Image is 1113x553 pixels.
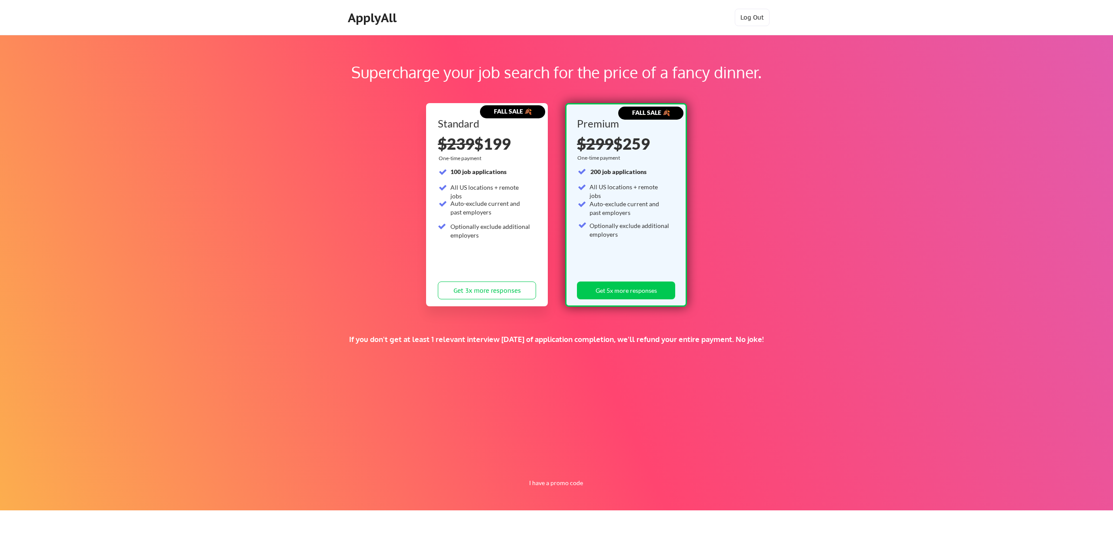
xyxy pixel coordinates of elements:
div: If you don't get at least 1 relevant interview [DATE] of application completion, we'll refund you... [151,335,962,344]
div: $259 [577,136,672,151]
strong: 200 job applications [590,168,646,175]
div: Premium [577,118,672,129]
div: Optionally exclude additional employers [590,221,670,238]
button: Get 5x more responses [577,282,675,299]
div: Auto-exclude current and past employers [590,200,670,217]
s: $239 [438,134,474,153]
div: $199 [438,136,536,151]
div: Optionally exclude additional employers [450,222,531,239]
s: $299 [577,134,613,153]
div: Standard [438,118,533,129]
button: Get 3x more responses [438,282,536,299]
div: Auto-exclude current and past employers [450,199,531,216]
div: One-time payment [439,155,484,162]
button: I have a promo code [524,478,588,488]
div: ApplyAll [348,10,399,25]
div: All US locations + remote jobs [450,183,531,200]
div: One-time payment [577,154,623,161]
strong: 100 job applications [450,168,507,175]
strong: FALL SALE 🍂 [632,109,670,116]
div: Supercharge your job search for the price of a fancy dinner. [56,60,1057,84]
div: All US locations + remote jobs [590,183,670,200]
button: Log Out [735,9,770,26]
strong: FALL SALE 🍂 [494,107,532,115]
